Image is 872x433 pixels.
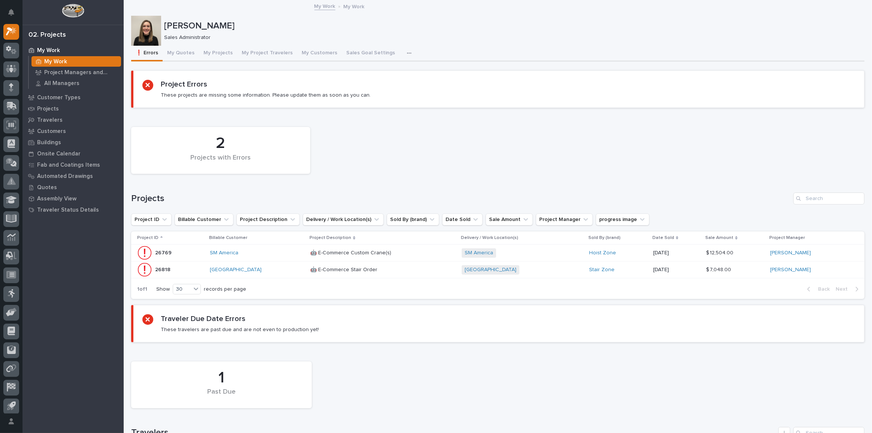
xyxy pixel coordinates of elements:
[131,193,790,204] h1: Projects
[652,234,674,242] p: Date Sold
[596,214,649,225] button: progress image
[131,280,153,299] p: 1 of 1
[156,286,170,293] p: Show
[342,46,399,61] button: Sales Goal Settings
[62,4,84,18] img: Workspace Logo
[833,286,865,293] button: Next
[303,214,384,225] button: Delivery / Work Location(s)
[131,245,865,261] tr: 2676926769 SM America 🤖 E-Commerce Custom Crane(s)🤖 E-Commerce Custom Crane(s) SM America Hoist Z...
[310,265,379,273] p: 🤖 E-Commerce Stair Order
[465,250,493,256] a: SM America
[37,196,76,202] p: Assembly View
[163,46,199,61] button: My Quotes
[44,69,118,76] p: Project Managers and Engineers
[22,92,124,103] a: Customer Types
[161,92,371,99] p: These projects are missing some information. Please update them as soon as you can.
[28,31,66,39] div: 02. Projects
[131,214,172,225] button: Project ID
[653,267,700,273] p: [DATE]
[37,47,60,54] p: My Work
[29,56,124,67] a: My Work
[29,67,124,78] a: Project Managers and Engineers
[536,214,593,225] button: Project Manager
[29,78,124,88] a: All Managers
[210,267,262,273] a: [GEOGRAPHIC_DATA]
[801,286,833,293] button: Back
[37,162,100,169] p: Fab and Coatings Items
[37,94,81,101] p: Customer Types
[155,248,173,256] p: 26769
[22,125,124,137] a: Customers
[814,286,830,293] span: Back
[344,2,365,10] p: My Work
[173,285,191,293] div: 30
[22,137,124,148] a: Buildings
[9,9,19,21] div: Notifications
[706,265,733,273] p: $ 7,048.00
[589,250,616,256] a: Hoist Zone
[37,139,61,146] p: Buildings
[588,234,621,242] p: Sold By (brand)
[22,45,124,56] a: My Work
[22,159,124,170] a: Fab and Coatings Items
[793,193,865,205] input: Search
[44,58,67,65] p: My Work
[161,314,245,323] h2: Traveler Due Date Errors
[387,214,439,225] button: Sold By (brand)
[237,46,297,61] button: My Project Travelers
[22,170,124,182] a: Automated Drawings
[314,1,335,10] a: My Work
[161,326,319,333] p: These travelers are past due and are not even to production yet!
[22,204,124,215] a: Traveler Status Details
[442,214,483,225] button: Date Sold
[131,261,865,278] tr: 2681826818 [GEOGRAPHIC_DATA] 🤖 E-Commerce Stair Order🤖 E-Commerce Stair Order [GEOGRAPHIC_DATA] S...
[486,214,533,225] button: Sale Amount
[461,234,518,242] p: Delivery / Work Location(s)
[144,388,299,404] div: Past Due
[706,248,735,256] p: $ 12,504.00
[44,80,79,87] p: All Managers
[210,250,238,256] a: SM America
[769,234,805,242] p: Project Manager
[22,148,124,159] a: Onsite Calendar
[22,193,124,204] a: Assembly View
[204,286,246,293] p: records per page
[37,173,93,180] p: Automated Drawings
[209,234,247,242] p: Billable Customer
[161,80,207,89] h2: Project Errors
[155,265,172,273] p: 26818
[297,46,342,61] button: My Customers
[37,106,59,112] p: Projects
[137,234,159,242] p: Project ID
[310,234,351,242] p: Project Description
[37,184,57,191] p: Quotes
[310,248,393,256] p: 🤖 E-Commerce Custom Crane(s)
[22,103,124,114] a: Projects
[589,267,615,273] a: Stair Zone
[653,250,700,256] p: [DATE]
[37,207,99,214] p: Traveler Status Details
[164,21,862,31] p: [PERSON_NAME]
[37,117,63,124] p: Travelers
[144,154,298,170] div: Projects with Errors
[144,134,298,153] div: 2
[705,234,733,242] p: Sale Amount
[770,267,811,273] a: [PERSON_NAME]
[37,128,66,135] p: Customers
[22,114,124,125] a: Travelers
[37,151,81,157] p: Onsite Calendar
[836,286,852,293] span: Next
[770,250,811,256] a: [PERSON_NAME]
[144,369,299,387] div: 1
[465,267,516,273] a: [GEOGRAPHIC_DATA]
[175,214,233,225] button: Billable Customer
[22,182,124,193] a: Quotes
[236,214,300,225] button: Project Description
[199,46,237,61] button: My Projects
[3,4,19,20] button: Notifications
[131,46,163,61] button: ❗ Errors
[164,34,859,41] p: Sales Administrator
